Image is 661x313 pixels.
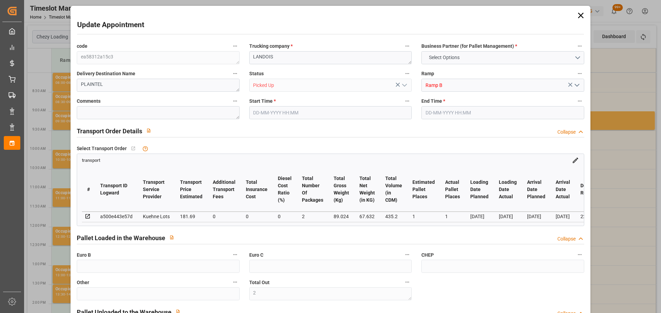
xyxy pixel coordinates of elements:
div: 1 [412,212,435,221]
h2: Pallet Loaded in the Warehouse [77,233,165,243]
input: Type to search/select [249,79,412,92]
span: Business Partner (for Pallet Management) [421,43,517,50]
th: Arrival Date Actual [550,167,575,212]
th: Transport Price Estimated [175,167,208,212]
span: Comments [77,98,101,105]
span: Other [77,279,89,286]
th: Additional Transport Fees [208,167,241,212]
div: 2 [302,212,323,221]
div: [DATE] [527,212,545,221]
button: Status [403,69,412,78]
span: code [77,43,87,50]
div: 67.632 [359,212,375,221]
th: # [82,167,95,212]
span: Trucking company [249,43,293,50]
button: End Time * [575,97,584,105]
th: Transport ID Logward [95,167,138,212]
div: [DATE] [556,212,570,221]
button: Start Time * [403,97,412,105]
textarea: ea58312a15c3 [77,51,239,64]
textarea: LANDOIS [249,51,412,64]
div: 0 [246,212,267,221]
h2: Transport Order Details [77,126,142,136]
th: Arrival Date Planned [522,167,550,212]
button: Euro B [231,250,240,259]
div: 0 [213,212,235,221]
div: 89.024 [334,212,349,221]
button: Business Partner (for Pallet Management) * [575,42,584,51]
span: Delivery Destination Name [77,70,135,77]
button: Comments [231,97,240,105]
button: open menu [399,80,409,91]
th: Diesel Cost Ratio (%) [273,167,297,212]
div: [DATE] [470,212,489,221]
span: transport [82,158,100,163]
span: Ramp [421,70,434,77]
th: Total Volume (in CDM) [380,167,407,212]
button: Ramp [575,69,584,78]
th: Estimated Pallet Places [407,167,440,212]
span: Euro C [249,251,263,259]
input: DD-MM-YYYY HH:MM [249,106,412,119]
th: Destination Region [575,167,611,212]
th: Actual Pallet Places [440,167,465,212]
button: Other [231,278,240,287]
a: transport [82,157,100,163]
div: 181.69 [180,212,202,221]
span: Select Options [426,54,463,61]
div: 1 [445,212,460,221]
div: a500e443e57d [100,212,133,221]
span: Status [249,70,264,77]
button: View description [142,124,155,137]
th: Total Net Weight (in KG) [354,167,380,212]
button: View description [165,231,178,244]
div: 435.2 [385,212,402,221]
th: Transport Service Provider [138,167,175,212]
span: End Time [421,98,445,105]
button: open menu [421,51,584,64]
span: Total Out [249,279,270,286]
input: Type to search/select [421,79,584,92]
div: Collapse [557,235,576,243]
textarea: 2 [249,287,412,300]
button: Trucking company * [403,42,412,51]
button: Delivery Destination Name [231,69,240,78]
h2: Update Appointment [77,20,144,31]
div: Collapse [557,128,576,136]
button: open menu [571,80,581,91]
span: Euro B [77,251,91,259]
button: Euro C [403,250,412,259]
div: Kuehne Lots [143,212,170,221]
th: Loading Date Actual [494,167,522,212]
th: Total Number Of Packages [297,167,328,212]
span: CHEP [421,251,434,259]
span: Start Time [249,98,276,105]
textarea: PLAINTEL [77,79,239,92]
button: Total Out [403,278,412,287]
button: code [231,42,240,51]
th: Total Gross Weight (Kg) [328,167,354,212]
input: DD-MM-YYYY HH:MM [421,106,584,119]
th: Loading Date Planned [465,167,494,212]
button: CHEP [575,250,584,259]
th: Total Insurance Cost [241,167,273,212]
div: 0 [278,212,292,221]
div: [DATE] [499,212,517,221]
span: Select Transport Order [77,145,127,152]
div: 22 [580,212,606,221]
